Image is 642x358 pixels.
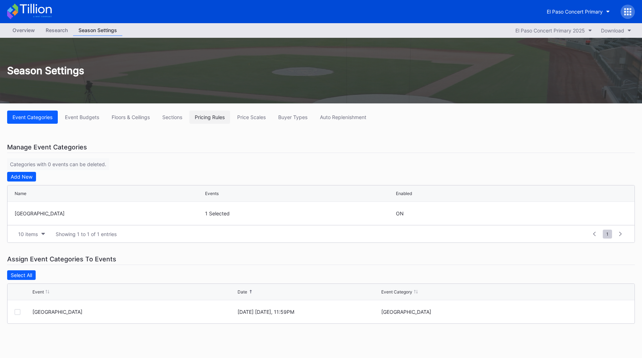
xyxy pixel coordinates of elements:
[7,158,109,170] div: Categories with 0 events can be deleted.
[40,25,73,35] div: Research
[547,9,603,15] div: El Paso Concert Primary
[601,27,624,34] div: Download
[315,111,372,124] button: Auto Replenishment
[195,114,225,120] div: Pricing Rules
[273,111,313,124] button: Buyer Types
[162,114,182,120] div: Sections
[32,289,44,295] div: Event
[7,172,36,181] button: Add New
[32,309,236,315] div: KLAQ Rocks the Park
[205,191,219,196] div: Events
[112,114,150,120] div: Floors & Ceilings
[320,114,366,120] div: Auto Replenishment
[7,254,635,265] div: Assign Event Categories To Events
[60,111,105,124] button: Event Budgets
[232,111,271,124] button: Price Scales
[381,309,585,315] div: [GEOGRAPHIC_DATA]
[205,210,394,216] div: 1 Selected
[237,114,266,120] div: Price Scales
[7,142,635,153] div: Manage Event Categories
[56,231,117,237] div: Showing 1 to 1 of 1 entries
[238,309,380,315] div: [DATE] [DATE], 11:59PM
[396,210,404,216] div: ON
[15,210,203,216] div: [GEOGRAPHIC_DATA]
[106,111,155,124] button: Floors & Ceilings
[7,111,58,124] button: Event Categories
[603,230,612,239] span: 1
[7,270,36,280] button: Select All
[15,229,49,239] button: 10 items
[396,191,412,196] div: Enabled
[597,26,635,35] button: Download
[73,25,122,36] a: Season Settings
[381,289,412,295] div: Event Category
[541,5,615,18] button: El Paso Concert Primary
[11,174,32,180] div: Add New
[15,191,26,196] div: Name
[515,27,585,34] div: El Paso Concert Primary 2025
[12,114,52,120] div: Event Categories
[7,25,40,35] div: Overview
[278,114,307,120] div: Buyer Types
[40,25,73,36] a: Research
[18,231,38,237] div: 10 items
[189,111,230,124] button: Pricing Rules
[11,272,32,278] div: Select All
[238,289,247,295] div: Date
[512,26,596,35] button: El Paso Concert Primary 2025
[7,25,40,36] a: Overview
[157,111,188,124] button: Sections
[65,114,99,120] div: Event Budgets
